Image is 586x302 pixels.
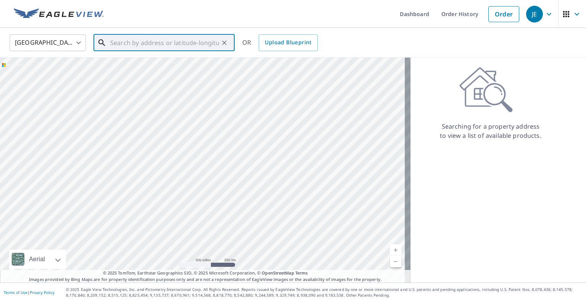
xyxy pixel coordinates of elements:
[439,122,542,140] p: Searching for a property address to view a list of available products.
[265,38,311,47] span: Upload Blueprint
[390,256,401,267] a: Current Level 5, Zoom Out
[4,290,27,295] a: Terms of Use
[27,250,47,269] div: Aerial
[10,32,86,53] div: [GEOGRAPHIC_DATA]
[295,270,308,276] a: Terms
[219,37,230,48] button: Clear
[9,250,66,269] div: Aerial
[526,6,543,23] div: JE
[110,32,219,53] input: Search by address or latitude-longitude
[66,287,582,298] p: © 2025 Eagle View Technologies, Inc. and Pictometry International Corp. All Rights Reserved. Repo...
[488,6,519,22] a: Order
[103,270,308,276] span: © 2025 TomTom, Earthstar Geographics SIO, © 2025 Microsoft Corporation, ©
[259,34,317,51] a: Upload Blueprint
[30,290,55,295] a: Privacy Policy
[262,270,294,276] a: OpenStreetMap
[14,8,104,20] img: EV Logo
[390,244,401,256] a: Current Level 5, Zoom In
[4,290,55,295] p: |
[242,34,318,51] div: OR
